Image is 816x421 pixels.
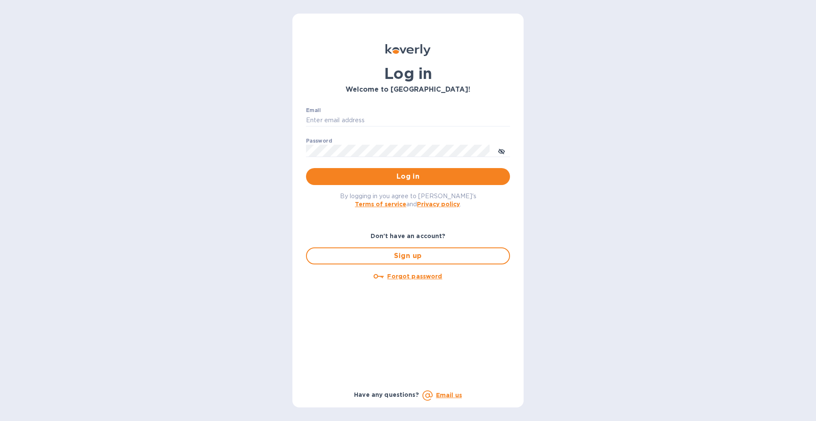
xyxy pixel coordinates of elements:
b: Don't have an account? [371,233,446,239]
span: Log in [313,171,503,182]
label: Email [306,108,321,113]
span: Sign up [314,251,502,261]
button: toggle password visibility [493,142,510,159]
h1: Log in [306,65,510,82]
u: Forgot password [387,273,442,280]
b: Have any questions? [354,391,419,398]
a: Email us [436,392,462,399]
img: Koverly [385,44,431,56]
label: Password [306,138,332,143]
button: Log in [306,168,510,185]
button: Sign up [306,247,510,264]
span: By logging in you agree to [PERSON_NAME]'s and . [340,193,476,208]
input: Enter email address [306,114,510,127]
a: Privacy policy [417,201,460,208]
h3: Welcome to [GEOGRAPHIC_DATA]! [306,86,510,94]
a: Terms of service [355,201,406,208]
